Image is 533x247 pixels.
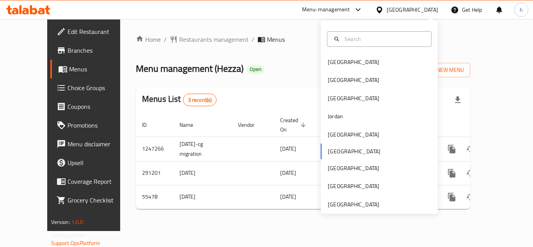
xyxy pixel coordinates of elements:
[328,164,379,172] div: [GEOGRAPHIC_DATA]
[69,64,130,74] span: Menus
[341,35,426,43] input: Search
[68,46,130,55] span: Branches
[328,112,343,121] div: Jordan
[142,120,157,130] span: ID
[328,182,379,190] div: [GEOGRAPHIC_DATA]
[280,144,296,154] span: [DATE]
[68,83,130,92] span: Choice Groups
[68,102,130,111] span: Coupons
[51,217,70,227] span: Version:
[50,78,136,97] a: Choice Groups
[328,200,379,209] div: [GEOGRAPHIC_DATA]
[136,35,470,44] nav: breadcrumb
[50,172,136,191] a: Coverage Report
[461,164,480,183] button: Change Status
[142,93,217,106] h2: Menus List
[461,140,480,158] button: Change Status
[442,140,461,158] button: more
[68,158,130,167] span: Upsell
[68,27,130,36] span: Edit Restaurant
[280,168,296,178] span: [DATE]
[183,96,217,104] span: 3 record(s)
[173,161,232,185] td: [DATE]
[68,177,130,186] span: Coverage Report
[68,121,130,130] span: Promotions
[280,192,296,202] span: [DATE]
[461,188,480,206] button: Change Status
[442,164,461,183] button: more
[520,5,523,14] span: h
[328,94,379,103] div: [GEOGRAPHIC_DATA]
[252,35,254,44] li: /
[50,60,136,78] a: Menus
[410,63,470,77] button: Add New Menu
[50,41,136,60] a: Branches
[71,217,84,227] span: 1.0.0
[136,185,173,209] td: 55478
[136,60,243,77] span: Menu management ( Hezza )
[247,65,265,74] div: Open
[267,35,285,44] span: Menus
[280,116,308,134] span: Created On
[68,139,130,149] span: Menu disclaimer
[136,161,173,185] td: 291201
[442,188,461,206] button: more
[50,116,136,135] a: Promotions
[136,35,161,44] a: Home
[416,65,464,75] span: Add New Menu
[50,97,136,116] a: Coupons
[68,195,130,205] span: Grocery Checklist
[50,22,136,41] a: Edit Restaurant
[387,5,438,14] div: [GEOGRAPHIC_DATA]
[328,130,379,139] div: [GEOGRAPHIC_DATA]
[173,137,232,161] td: [DATE]-cg migration
[183,94,217,106] div: Total records count
[136,137,173,161] td: 1247266
[448,91,467,109] div: Export file
[50,191,136,210] a: Grocery Checklist
[302,5,350,14] div: Menu-management
[173,185,232,209] td: [DATE]
[328,58,379,66] div: [GEOGRAPHIC_DATA]
[170,35,249,44] a: Restaurants management
[50,135,136,153] a: Menu disclaimer
[328,76,379,84] div: [GEOGRAPHIC_DATA]
[179,35,249,44] span: Restaurants management
[179,120,203,130] span: Name
[50,153,136,172] a: Upsell
[164,35,167,44] li: /
[247,66,265,73] span: Open
[51,230,87,240] span: Get support on:
[238,120,265,130] span: Vendor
